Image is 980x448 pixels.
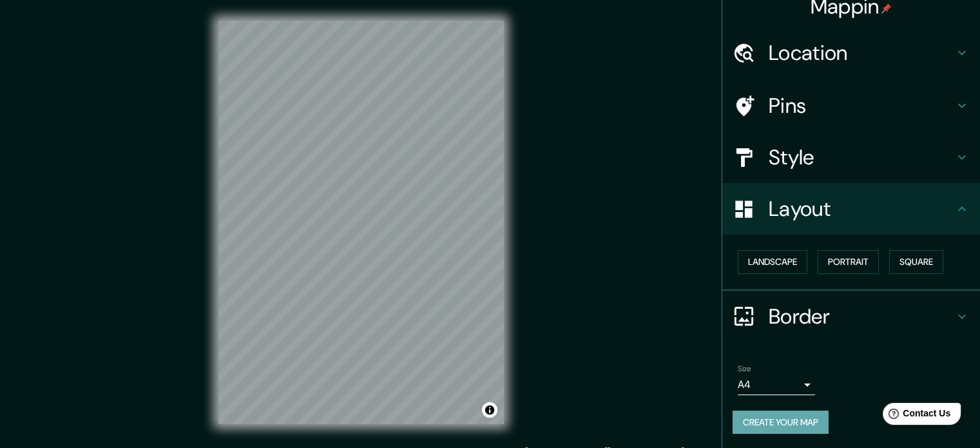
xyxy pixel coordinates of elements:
[769,304,954,329] h4: Border
[722,131,980,183] div: Style
[738,375,815,395] div: A4
[738,250,807,274] button: Landscape
[722,291,980,342] div: Border
[881,3,892,14] img: pin-icon.png
[818,250,879,274] button: Portrait
[722,183,980,235] div: Layout
[722,27,980,79] div: Location
[769,196,954,222] h4: Layout
[769,144,954,170] h4: Style
[482,402,497,418] button: Toggle attribution
[769,40,954,66] h4: Location
[733,411,829,434] button: Create your map
[769,93,954,119] h4: Pins
[218,21,504,424] canvas: Map
[722,80,980,131] div: Pins
[889,250,943,274] button: Square
[738,363,751,374] label: Size
[865,398,966,434] iframe: Help widget launcher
